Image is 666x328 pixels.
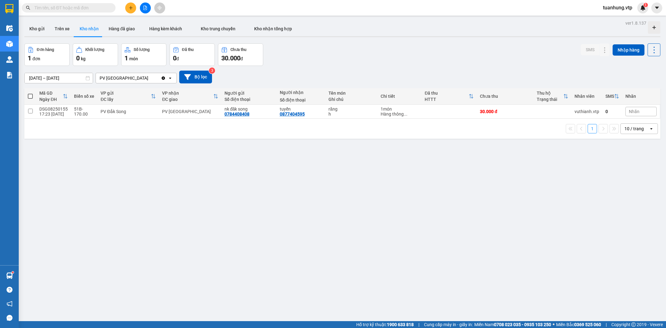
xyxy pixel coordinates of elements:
[224,107,274,112] div: nk đăk song
[149,26,182,31] span: Hàng kèm khách
[12,271,14,273] sup: 1
[25,73,93,83] input: Select a date range.
[125,54,128,62] span: 1
[280,107,323,112] div: tuyến
[100,75,148,81] div: PV [GEOGRAPHIC_DATA]
[7,301,12,307] span: notification
[328,112,374,117] div: h
[97,88,159,105] th: Toggle SortBy
[37,47,54,52] div: Đơn hàng
[129,56,138,61] span: món
[280,90,323,95] div: Người nhận
[356,321,414,328] span: Hỗ trợ kỹ thuật:
[425,91,469,96] div: Đã thu
[6,41,13,47] img: warehouse-icon
[176,56,179,61] span: đ
[254,26,292,31] span: Kho nhận tổng hợp
[425,97,469,102] div: HTTT
[240,56,243,61] span: đ
[602,88,622,105] th: Toggle SortBy
[143,6,147,10] span: file-add
[7,287,12,293] span: question-circle
[280,112,305,117] div: 0877404595
[474,321,551,328] span: Miền Nam
[624,126,644,132] div: 10 / trang
[537,91,563,96] div: Thu hộ
[328,91,374,96] div: Tên món
[534,88,571,105] th: Toggle SortBy
[654,5,660,11] span: caret-down
[75,21,104,36] button: Kho nhận
[224,112,249,117] div: 0784408408
[387,322,414,327] strong: 1900 633 818
[24,43,70,66] button: Đơn hàng1đơn
[39,112,68,117] div: 17:23 [DATE]
[159,88,221,105] th: Toggle SortBy
[161,76,166,81] svg: Clear value
[625,94,657,99] div: Nhãn
[648,21,660,34] div: Tạo kho hàng mới
[39,107,68,112] div: DSG08250155
[173,54,176,62] span: 0
[598,4,637,12] span: tuanhung.vtp
[6,25,13,32] img: warehouse-icon
[424,321,473,328] span: Cung cấp máy in - giấy in:
[5,4,13,13] img: logo-vxr
[34,4,108,11] input: Tìm tên, số ĐT hoặc mã đơn
[404,112,407,117] span: ...
[6,272,13,279] img: warehouse-icon
[50,21,75,36] button: Trên xe
[480,109,530,114] div: 30.000 đ
[154,2,165,13] button: aim
[605,94,614,99] div: SMS
[328,97,374,102] div: Ghi chú
[74,94,94,99] div: Biển số xe
[170,43,215,66] button: Đã thu0đ
[649,126,654,131] svg: open
[73,43,118,66] button: Khối lượng0kg
[39,91,63,96] div: Mã GD
[24,21,50,36] button: Kho gửi
[224,91,274,96] div: Người gửi
[230,47,246,52] div: Chưa thu
[218,43,263,66] button: Chưa thu30.000đ
[36,88,71,105] th: Toggle SortBy
[28,54,31,62] span: 1
[581,44,599,55] button: SMS
[125,2,136,13] button: plus
[104,21,140,36] button: Hàng đã giao
[418,321,419,328] span: |
[328,107,374,112] div: răng
[494,322,551,327] strong: 0708 023 035 - 0935 103 250
[574,322,601,327] strong: 0369 525 060
[381,107,418,112] div: 1 món
[575,109,599,114] div: vuthianh.vtp
[606,321,607,328] span: |
[221,54,240,62] span: 30.000
[134,47,150,52] div: Số lượng
[631,322,636,327] span: copyright
[224,97,274,102] div: Số điện thoại
[39,97,63,102] div: Ngày ĐH
[575,94,599,99] div: Nhân viên
[32,56,40,61] span: đơn
[556,321,601,328] span: Miền Bắc
[625,20,646,27] div: ver 1.8.137
[157,6,162,10] span: aim
[553,323,555,326] span: ⚪️
[7,315,12,321] span: message
[6,72,13,78] img: solution-icon
[101,91,151,96] div: VP gửi
[101,97,151,102] div: ĐC lấy
[101,109,156,114] div: PV Đắk Song
[140,2,151,13] button: file-add
[280,97,323,102] div: Số điện thoại
[81,56,86,61] span: kg
[76,54,80,62] span: 0
[74,107,94,117] div: 51B-170.00
[640,5,646,11] img: icon-new-feature
[162,91,213,96] div: VP nhận
[182,47,194,52] div: Đã thu
[129,6,133,10] span: plus
[168,76,173,81] svg: open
